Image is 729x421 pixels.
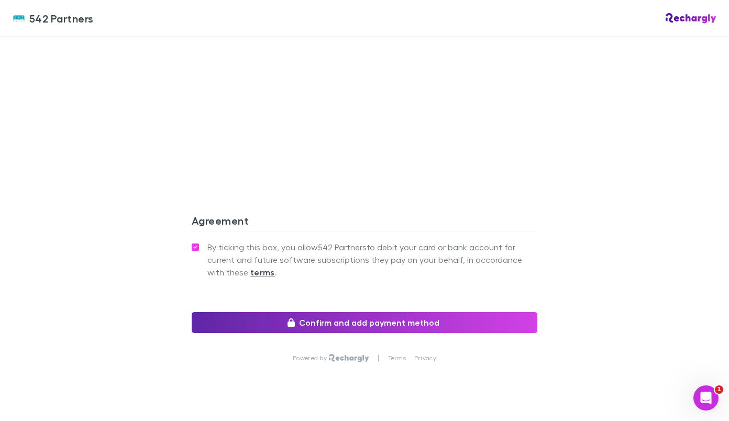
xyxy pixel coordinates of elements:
img: Rechargly Logo [329,354,369,362]
p: Powered by [293,354,329,362]
span: By ticking this box, you allow 542 Partners to debit your card or bank account for current and fu... [207,241,537,279]
img: 542 Partners's Logo [13,12,25,25]
span: 1 [715,385,723,394]
iframe: Intercom live chat [693,385,719,411]
p: | [378,354,379,362]
a: Terms [388,354,406,362]
span: 542 Partners [29,10,94,26]
img: Rechargly Logo [666,13,716,24]
strong: terms [250,267,275,278]
h3: Agreement [192,214,537,231]
a: Privacy [414,354,436,362]
button: Confirm and add payment method [192,312,537,333]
